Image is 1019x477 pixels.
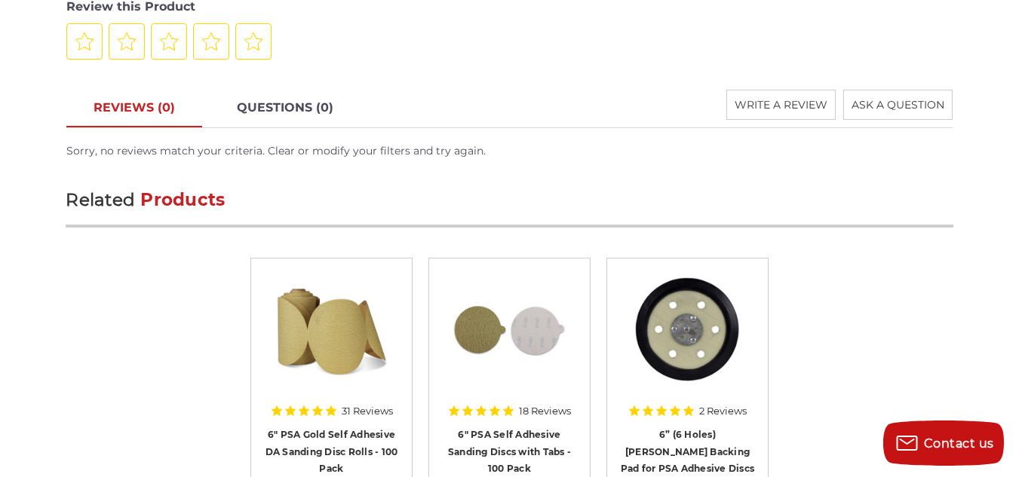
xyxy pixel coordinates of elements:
a: 6" DA Sanding Discs on a Roll [262,269,401,408]
span: 31 Reviews [342,406,393,416]
button: Contact us [883,420,1004,466]
span: Products [140,189,225,210]
span: WRITE A REVIEW [735,98,827,112]
button: ASK A QUESTION [843,90,953,120]
a: 6" PSA Gold Self Adhesive DA Sanding Disc Rolls - 100 Pack [265,429,398,474]
a: 6" PSA Self Adhesive Sanding Discs with Tabs - 100 Pack [448,429,571,474]
img: 6” (6 Holes) DA Sander Backing Pad for PSA Adhesive Discs [627,269,747,390]
a: 6” (6 Holes) [PERSON_NAME] Backing Pad for PSA Adhesive Discs [621,429,755,474]
span: Contact us [924,436,994,451]
span: 18 Reviews [519,406,571,416]
a: 6 inch psa sanding disc [440,269,579,408]
div: Sorry, no reviews match your criteria. Clear or modify your filters and try again. [66,143,952,159]
span: 2 Reviews [699,406,747,416]
a: REVIEWS (0) [66,90,202,127]
a: QUESTIONS (0) [210,90,361,127]
span: ASK A QUESTION [852,98,944,112]
span: Related [66,189,135,210]
a: 6” (6 Holes) DA Sander Backing Pad for PSA Adhesive Discs [618,269,757,408]
img: 6" DA Sanding Discs on a Roll [271,269,391,390]
img: 6 inch psa sanding disc [449,269,569,390]
button: WRITE A REVIEW [726,90,836,120]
